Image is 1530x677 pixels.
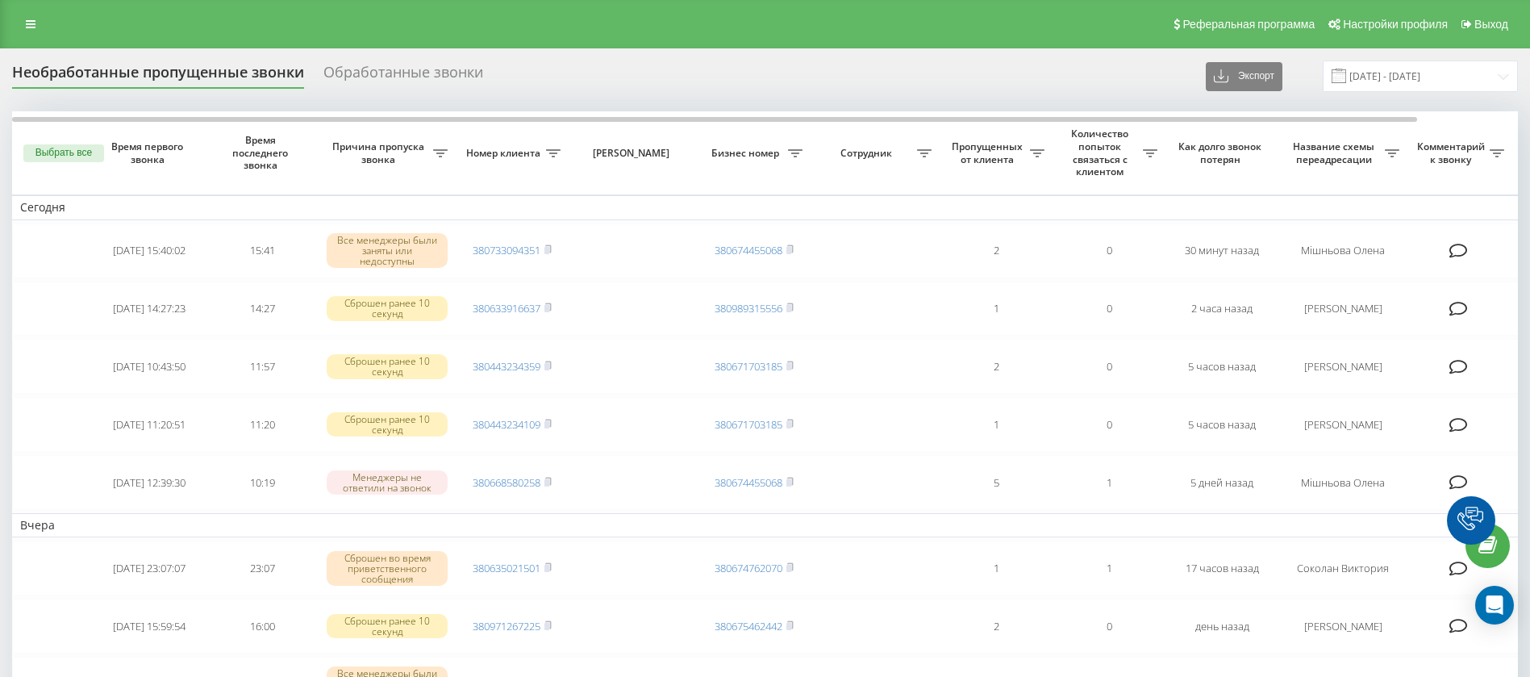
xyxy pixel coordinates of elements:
td: 1 [940,541,1053,596]
div: Сброшен ранее 10 секунд [327,412,448,437]
td: день назад [1165,599,1278,654]
span: Пропущенных от клиента [948,140,1030,165]
td: 10:19 [206,455,319,510]
td: 0 [1053,282,1165,336]
span: Время первого звонка [106,140,193,165]
div: Open Intercom Messenger [1475,586,1514,625]
a: 380633916637 [473,301,540,316]
div: Обработанные звонки [323,64,483,89]
a: 380635021501 [473,561,540,575]
td: 1 [940,282,1053,336]
td: 0 [1053,599,1165,654]
td: [DATE] 23:07:07 [93,541,206,596]
td: 2 часа назад [1165,282,1278,336]
a: 380671703185 [715,417,782,432]
span: Номер клиента [464,147,546,160]
span: Количество попыток связаться с клиентом [1061,127,1143,178]
td: 5 [940,455,1053,510]
button: Экспорт [1206,62,1282,91]
td: 2 [940,224,1053,278]
a: 380674455068 [715,243,782,257]
td: 17 часов назад [1165,541,1278,596]
div: Сброшен ранее 10 секунд [327,614,448,638]
td: [DATE] 10:43:50 [93,339,206,394]
a: 380733094351 [473,243,540,257]
div: Сброшен ранее 10 секунд [327,354,448,378]
td: Мішньова Олена [1278,455,1407,510]
a: 380675462442 [715,619,782,633]
td: 30 минут назад [1165,224,1278,278]
td: 1 [1053,455,1165,510]
td: Соколан Виктория [1278,541,1407,596]
td: [DATE] 11:20:51 [93,397,206,452]
td: [PERSON_NAME] [1278,599,1407,654]
div: Все менеджеры были заняты или недоступны [327,233,448,269]
a: 380668580258 [473,475,540,490]
td: 5 часов назад [1165,339,1278,394]
span: Сотрудник [819,147,917,160]
span: Как долго звонок потерян [1178,140,1265,165]
div: Сброшен ранее 10 секунд [327,296,448,320]
td: [PERSON_NAME] [1278,282,1407,336]
div: Менеджеры не ответили на звонок [327,470,448,495]
span: Время последнего звонка [219,134,306,172]
span: [PERSON_NAME] [582,147,684,160]
td: [DATE] 15:40:02 [93,224,206,278]
span: Название схемы переадресации [1286,140,1385,165]
td: [PERSON_NAME] [1278,339,1407,394]
td: 14:27 [206,282,319,336]
td: 0 [1053,339,1165,394]
td: 15:41 [206,224,319,278]
a: 380671703185 [715,359,782,374]
td: [DATE] 15:59:54 [93,599,206,654]
span: Выход [1474,18,1508,31]
td: 0 [1053,224,1165,278]
td: 2 [940,339,1053,394]
td: 1 [940,397,1053,452]
td: 11:20 [206,397,319,452]
a: 380971267225 [473,619,540,633]
a: 380674455068 [715,475,782,490]
td: 2 [940,599,1053,654]
td: 1 [1053,541,1165,596]
span: Комментарий к звонку [1415,140,1490,165]
span: Реферальная программа [1182,18,1315,31]
td: 0 [1053,397,1165,452]
span: Причина пропуска звонка [327,140,433,165]
td: [PERSON_NAME] [1278,397,1407,452]
a: 380989315556 [715,301,782,316]
a: 380674762070 [715,561,782,575]
span: Бизнес номер [706,147,788,160]
td: 5 дней назад [1165,455,1278,510]
td: 23:07 [206,541,319,596]
td: 16:00 [206,599,319,654]
td: 5 часов назад [1165,397,1278,452]
td: Мішньова Олена [1278,224,1407,278]
span: Настройки профиля [1343,18,1448,31]
div: Сброшен во время приветственного сообщения [327,551,448,587]
button: Выбрать все [23,144,104,162]
td: [DATE] 14:27:23 [93,282,206,336]
a: 380443234109 [473,417,540,432]
div: Необработанные пропущенные звонки [12,64,304,89]
td: [DATE] 12:39:30 [93,455,206,510]
td: 11:57 [206,339,319,394]
a: 380443234359 [473,359,540,374]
